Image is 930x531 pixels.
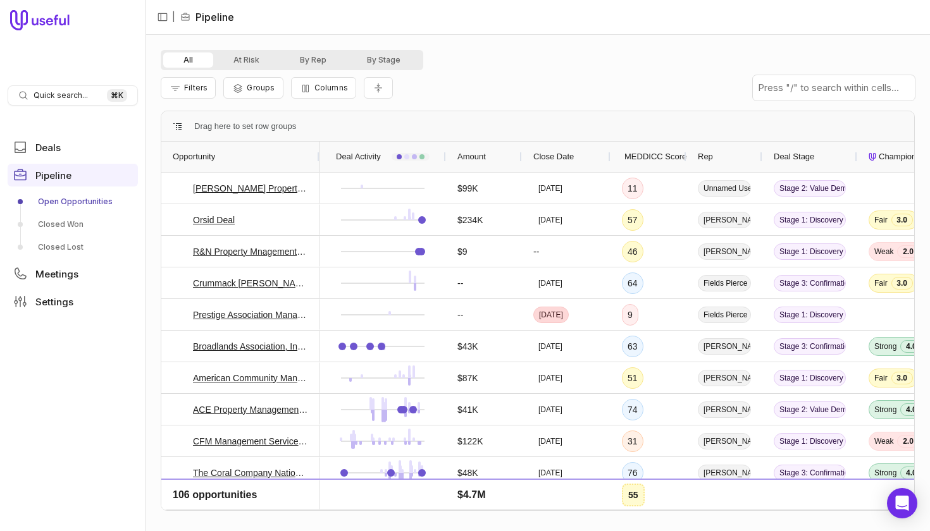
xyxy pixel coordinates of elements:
[698,149,713,164] span: Rep
[698,496,751,513] span: [PERSON_NAME]
[622,209,643,231] div: 57
[698,401,751,418] span: [PERSON_NAME]
[891,372,913,384] span: 3.0
[539,310,563,320] time: [DATE]
[193,181,308,196] a: [PERSON_NAME] Property Management Deal
[193,497,308,512] a: Basic Property Management - New Deal
[753,75,915,101] input: Press "/" to search within cells...
[247,83,275,92] span: Groups
[193,276,308,291] a: Crummack [PERSON_NAME] Deal
[8,262,138,285] a: Meetings
[533,149,574,164] span: Close Date
[897,245,919,258] span: 2.0
[35,269,78,279] span: Meetings
[193,244,308,259] a: R&N Property Mnagement Deal
[8,164,138,186] a: Pipeline
[622,336,643,357] div: 63
[193,465,308,480] a: The Coral Company Nationals
[538,405,562,415] time: [DATE]
[8,237,138,257] a: Closed Lost
[774,433,846,449] span: Stage 1: Discovery
[891,214,913,226] span: 3.0
[457,434,483,449] span: $122K
[193,339,308,354] a: Broadlands Association, Inc. Deal
[900,467,922,479] span: 4.0
[457,339,478,354] span: $43K
[314,83,348,92] span: Columns
[457,244,468,259] span: $9
[774,465,846,481] span: Stage 3: Confirmation
[193,212,235,228] a: Orsid Deal
[774,338,846,355] span: Stage 3: Confirmation
[774,212,846,228] span: Stage 1: Discovery
[774,275,846,291] span: Stage 3: Confirmation
[163,52,213,68] button: All
[8,192,138,212] a: Open Opportunities
[698,307,751,323] span: Fields Pierce
[538,436,562,446] time: [DATE]
[194,119,296,134] span: Drag here to set row groups
[774,370,846,386] span: Stage 1: Discovery
[891,277,913,290] span: 3.0
[622,304,638,326] div: 9
[173,149,215,164] span: Opportunity
[457,402,478,417] span: $41K
[622,367,643,389] div: 51
[8,192,138,257] div: Pipeline submenu
[874,278,888,288] span: Fair
[193,370,308,386] a: American Community Management Deal
[161,77,216,99] button: Filter Pipeline
[538,278,562,288] time: [DATE]
[774,307,846,323] span: Stage 1: Discovery
[874,373,888,383] span: Fair
[35,171,71,180] span: Pipeline
[34,90,88,101] span: Quick search...
[522,236,611,267] div: --
[364,77,393,99] button: Collapse all rows
[280,52,347,68] button: By Rep
[336,149,381,164] span: Deal Activity
[223,77,283,99] button: Group Pipeline
[774,496,846,513] span: Stage 1: Discovery
[194,119,296,134] div: Row Groups
[897,435,919,448] span: 2.0
[457,307,463,322] span: --
[698,180,751,197] span: Unnamed User
[698,338,751,355] span: [PERSON_NAME]
[622,430,643,452] div: 31
[457,276,463,291] span: --
[622,241,643,262] div: 46
[900,403,922,416] span: 4.0
[900,340,922,353] span: 4.0
[457,370,478,386] span: $87K
[874,468,896,478] span: Strong
[538,341,562,351] time: [DATE]
[874,405,896,415] span: Strong
[774,243,846,260] span: Stage 1: Discovery
[180,9,234,25] li: Pipeline
[193,434,308,449] a: CFM Management Services - New Deal
[522,489,611,520] div: --
[698,212,751,228] span: [PERSON_NAME]
[879,149,916,164] span: Champion
[774,401,846,418] span: Stage 2: Value Demonstration
[538,215,562,225] time: [DATE]
[35,143,61,152] span: Deals
[153,8,172,27] button: Collapse sidebar
[698,370,751,386] span: [PERSON_NAME]
[698,275,751,291] span: Fields Pierce
[213,52,280,68] button: At Risk
[622,272,643,294] div: 64
[538,373,562,383] time: [DATE]
[622,494,638,515] div: --
[107,89,127,102] kbd: ⌘ K
[874,215,888,225] span: Fair
[457,181,478,196] span: $99K
[774,180,846,197] span: Stage 2: Value Demonstration
[457,212,483,228] span: $234K
[8,214,138,235] a: Closed Won
[347,52,421,68] button: By Stage
[624,149,686,164] span: MEDDICC Score
[622,462,643,484] div: 76
[457,149,486,164] span: Amount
